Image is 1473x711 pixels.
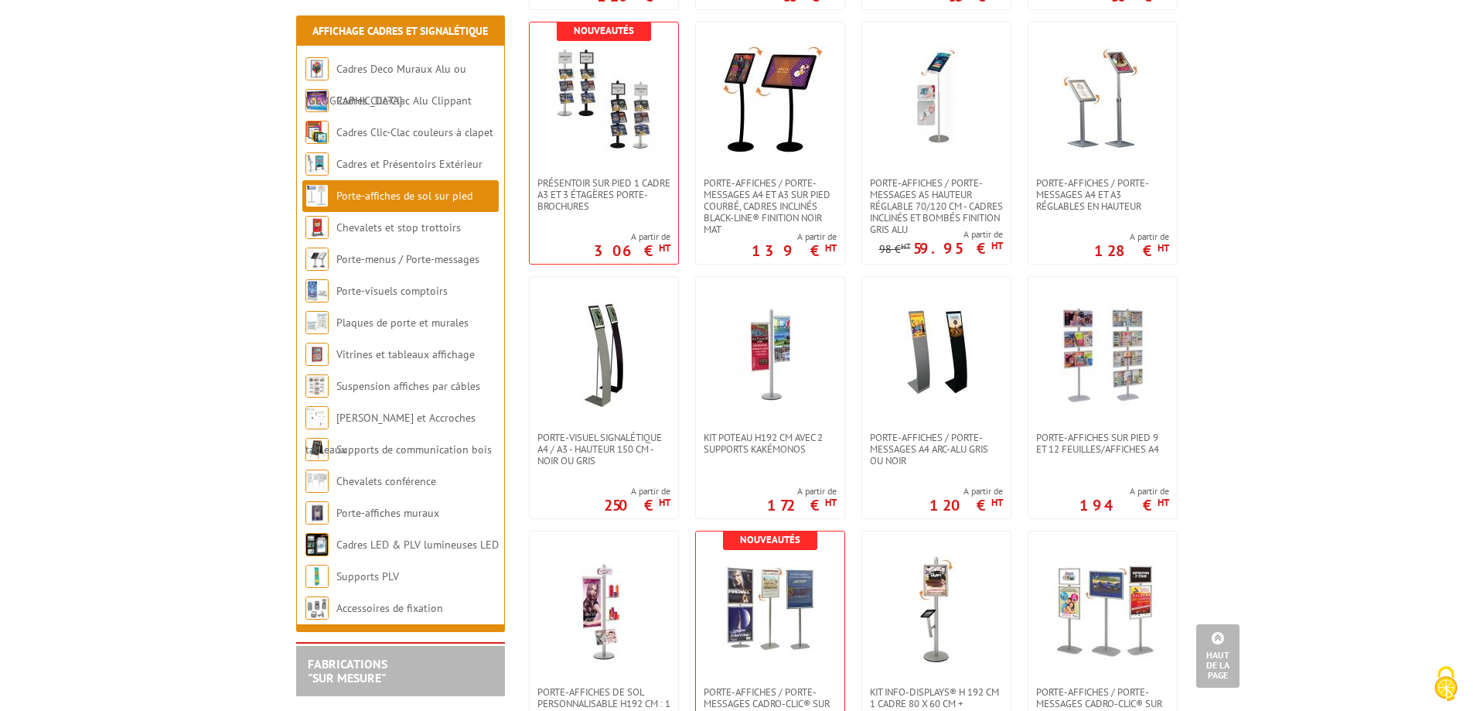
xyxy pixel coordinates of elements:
a: Supports PLV [336,569,399,583]
sup: HT [1158,496,1169,509]
sup: HT [825,241,837,255]
a: Chevalets conférence [336,474,436,488]
img: Supports PLV [305,565,329,588]
sup: HT [659,496,670,509]
img: Porte-menus / Porte-messages [305,248,329,271]
a: Porte-affiches / Porte-messages A4 et A3 sur pied courbé, cadres inclinés Black-Line® finition no... [696,177,844,235]
a: Kit poteau H192 cm avec 2 supports kakémonos [696,432,844,455]
a: Porte-Visuel Signalétique A4 / A3 - Hauteur 150 cm - Noir ou Gris [530,432,678,467]
a: Porte-menus / Porte-messages [336,252,479,266]
sup: HT [991,239,1003,252]
img: Porte-affiches de sol personnalisable H192 cm : 1 fronton + 1 porte-kakémono 40 cm + 2 tablettes ... [550,555,658,663]
a: Porte-affiches sur pied 9 et 12 feuilles/affiches A4 [1028,432,1177,455]
img: Plaques de porte et murales [305,311,329,334]
button: Cookies (fenêtre modale) [1419,658,1473,711]
p: 59.95 € [913,244,1003,253]
b: Nouveautés [740,533,800,546]
img: Cadres LED & PLV lumineuses LED [305,533,329,556]
p: 306 € [594,246,670,255]
img: Présentoir sur pied 1 cadre A3 et 3 étagères porte-brochures [550,46,658,154]
span: Kit poteau H192 cm avec 2 supports kakémonos [704,432,837,455]
img: Kit poteau H192 cm avec 2 supports kakémonos [716,300,824,408]
span: Porte-affiches / Porte-messages A4 et A3 sur pied courbé, cadres inclinés Black-Line® finition no... [704,177,837,235]
img: Porte-affiches muraux [305,501,329,525]
p: 194 € [1079,501,1169,510]
a: Cadres Deco Muraux Alu ou [GEOGRAPHIC_DATA] [305,62,466,108]
a: Présentoir sur pied 1 cadre A3 et 3 étagères porte-brochures [530,177,678,212]
sup: HT [991,496,1003,509]
img: Porte-affiches sur pied 9 et 12 feuilles/affiches A4 [1048,300,1157,408]
a: Affichage Cadres et Signalétique [312,24,488,38]
a: Plaques de porte et murales [336,316,469,330]
span: A partir de [594,231,670,243]
img: Porte-visuels comptoirs [305,279,329,303]
img: Porte-Visuel Signalétique A4 / A3 - Hauteur 150 cm - Noir ou Gris [550,300,658,408]
a: Porte-affiches / Porte-messages A4 et A3 réglables en hauteur [1028,177,1177,212]
span: Porte-affiches / Porte-messages A4 Arc-Alu gris ou noir [870,432,1003,467]
span: A partir de [1079,485,1169,497]
a: Accessoires de fixation [336,601,443,615]
span: Porte-affiches sur pied 9 et 12 feuilles/affiches A4 [1036,432,1169,455]
span: A partir de [929,485,1003,497]
img: Kit Info-Displays® H 192 cm 1 cadre 80 x 60 cm + support Tablettes [882,555,991,663]
span: A partir de [767,485,837,497]
img: Suspension affiches par câbles [305,374,329,398]
span: A partir de [1094,231,1169,243]
a: Cadres Clic-Clac couleurs à clapet [336,125,493,139]
span: Porte-affiches / Porte-messages A5 hauteur réglable 70/120 cm - cadres inclinés et bombés finitio... [870,177,1003,235]
img: Accessoires de fixation [305,596,329,620]
a: FABRICATIONS"Sur Mesure" [308,656,387,685]
a: Porte-visuels comptoirs [336,284,448,298]
a: Cadres Clic-Clac Alu Clippant [336,94,472,108]
p: 98 € [879,244,911,255]
a: Haut de la page [1196,624,1239,688]
a: Porte-affiches / Porte-messages A4 Arc-Alu gris ou noir [862,432,1011,467]
sup: HT [1158,241,1169,255]
sup: HT [825,496,837,509]
span: A partir de [752,231,837,243]
img: Vitrines et tableaux affichage [305,343,329,366]
img: Porte-affiches / Porte-messages Cadro-Clic® sur pied H 158 cm sens portrait ou paysage [1048,555,1157,663]
sup: HT [659,241,670,255]
a: Chevalets et stop trottoirs [336,220,461,234]
img: Cadres Clic-Clac couleurs à clapet [305,121,329,144]
img: Chevalets conférence [305,470,329,493]
img: Cadres et Présentoirs Extérieur [305,152,329,176]
a: Cadres LED & PLV lumineuses LED [336,538,499,552]
img: Porte-affiches / Porte-messages A4 et A3 réglables en hauteur [1048,46,1157,154]
p: 172 € [767,501,837,510]
span: Porte-Visuel Signalétique A4 / A3 - Hauteur 150 cm - Noir ou Gris [537,432,670,467]
img: Cookies (fenêtre modale) [1427,665,1465,703]
img: Porte-affiches / Porte-messages A4 et A3 sur pied courbé, cadres inclinés Black-Line® finition no... [716,46,824,154]
a: Cadres et Présentoirs Extérieur [336,157,482,171]
a: [PERSON_NAME] et Accroches tableaux [305,411,476,456]
a: Vitrines et tableaux affichage [336,347,475,361]
b: Nouveautés [574,24,634,37]
span: Porte-affiches / Porte-messages A4 et A3 réglables en hauteur [1036,177,1169,212]
span: Présentoir sur pied 1 cadre A3 et 3 étagères porte-brochures [537,177,670,212]
img: Cimaises et Accroches tableaux [305,406,329,429]
img: Chevalets et stop trottoirs [305,216,329,239]
span: A partir de [604,485,670,497]
p: 128 € [1094,246,1169,255]
a: Porte-affiches / Porte-messages A5 hauteur réglable 70/120 cm - cadres inclinés et bombés finitio... [862,177,1011,235]
img: Porte-affiches de sol sur pied [305,184,329,207]
p: 139 € [752,246,837,255]
span: A partir de [879,228,1003,241]
img: Porte-affiches / Porte-messages Cadro-Clic® sur pied H180 cm sens portrait ou paysage [716,555,824,663]
a: Suspension affiches par câbles [336,379,480,393]
sup: HT [901,241,911,251]
a: Porte-affiches de sol sur pied [336,189,472,203]
img: Porte-affiches / Porte-messages A5 hauteur réglable 70/120 cm - cadres inclinés et bombés finitio... [882,46,991,154]
img: Cadres Deco Muraux Alu ou Bois [305,57,329,80]
a: Supports de communication bois [336,443,492,456]
a: Porte-affiches muraux [336,506,439,520]
p: 250 € [604,501,670,510]
img: Porte-affiches / Porte-messages A4 Arc-Alu gris ou noir [882,300,991,408]
p: 120 € [929,501,1003,510]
